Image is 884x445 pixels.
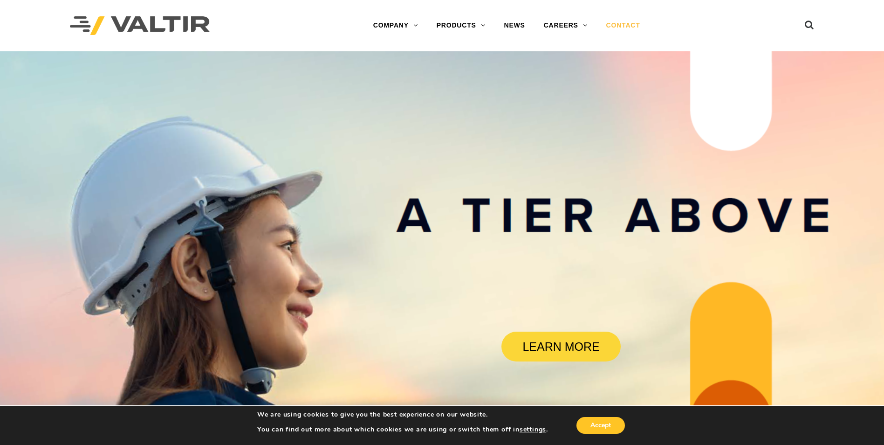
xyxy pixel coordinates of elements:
a: PRODUCTS [427,16,495,35]
p: We are using cookies to give you the best experience on our website. [257,410,548,419]
button: Accept [576,417,625,434]
a: CONTACT [597,16,650,35]
a: COMPANY [364,16,427,35]
img: Valtir [70,16,210,35]
a: NEWS [495,16,535,35]
a: LEARN MORE [501,332,621,362]
p: You can find out more about which cookies we are using or switch them off in . [257,425,548,434]
button: settings [520,425,546,434]
a: CAREERS [535,16,597,35]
